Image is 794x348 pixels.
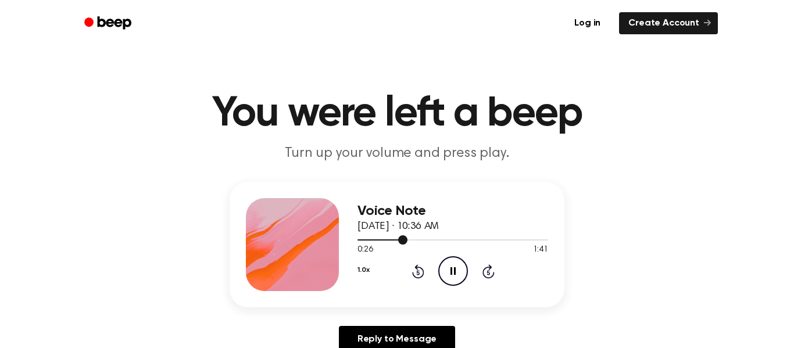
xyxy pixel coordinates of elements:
a: Beep [76,12,142,35]
p: Turn up your volume and press play. [174,144,620,163]
h3: Voice Note [357,203,548,219]
span: 1:41 [533,244,548,256]
a: Log in [563,10,612,37]
span: 0:26 [357,244,373,256]
button: 1.0x [357,260,369,280]
h1: You were left a beep [99,93,695,135]
a: Create Account [619,12,718,34]
span: [DATE] · 10:36 AM [357,221,439,232]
